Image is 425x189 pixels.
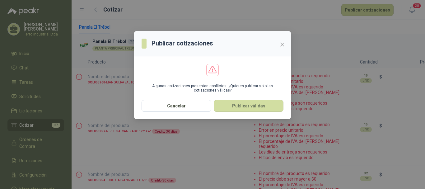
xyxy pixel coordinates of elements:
span: close [280,42,285,47]
button: Publicar válidas [214,100,283,112]
button: Cancelar [142,100,211,112]
p: Algunas cotizaciones presentan conflictos. ¿Quieres publicar solo las cotizaciones válidas? [142,84,283,92]
button: Close [277,40,287,50]
h3: Publicar cotizaciones [152,39,213,48]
